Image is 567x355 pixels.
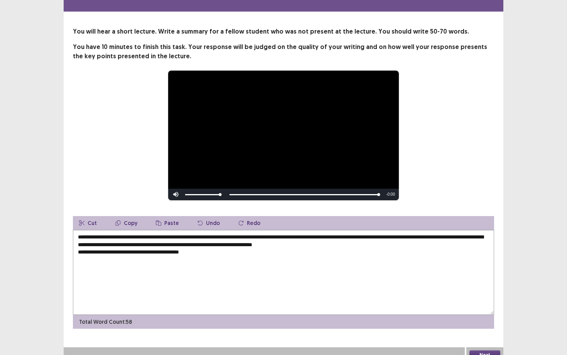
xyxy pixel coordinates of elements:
[388,192,395,196] span: 0:00
[109,216,143,230] button: Copy
[232,216,267,230] button: Redo
[168,189,184,200] button: Mute
[185,194,220,195] div: Volume Level
[79,318,132,326] p: Total Word Count: 58
[73,216,103,230] button: Cut
[191,216,226,230] button: Undo
[386,192,387,196] span: -
[73,42,494,61] p: You have 10 minutes to finish this task. Your response will be judged on the quality of your writ...
[73,27,494,36] p: You will hear a short lecture. Write a summary for a fellow student who was not present at the le...
[168,71,399,200] div: Video Player
[150,216,185,230] button: Paste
